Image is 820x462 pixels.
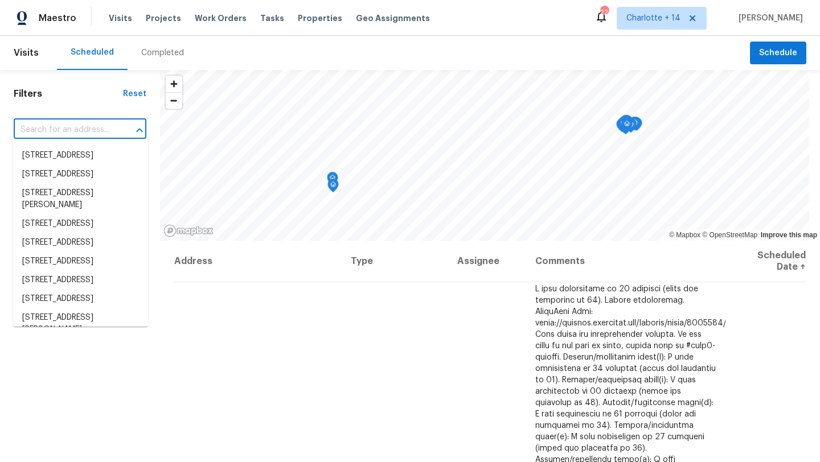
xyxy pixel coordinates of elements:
button: Zoom in [166,76,182,92]
span: Schedule [759,46,797,60]
li: [STREET_ADDRESS] [13,146,148,165]
input: Search for an address... [14,121,114,139]
span: Work Orders [195,13,247,24]
th: Address [174,241,342,282]
div: Map marker [327,179,339,196]
div: Map marker [625,118,637,136]
th: Type [342,241,448,282]
li: [STREET_ADDRESS] [13,233,148,252]
span: Visits [14,40,39,65]
a: Improve this map [761,231,817,239]
div: Map marker [621,115,633,133]
span: Visits [109,13,132,24]
li: [STREET_ADDRESS] [13,165,148,184]
li: [STREET_ADDRESS] [13,214,148,233]
span: Projects [146,13,181,24]
canvas: Map [160,70,809,241]
button: Schedule [750,42,806,65]
span: Tasks [260,14,284,22]
div: Map marker [327,172,338,189]
a: Mapbox [669,231,700,239]
th: Assignee [448,241,526,282]
li: [STREET_ADDRESS][PERSON_NAME][PERSON_NAME] [13,308,148,351]
div: Map marker [621,118,633,135]
span: Properties [298,13,342,24]
h1: Filters [14,88,123,100]
div: Map marker [618,117,629,134]
li: [STREET_ADDRESS] [13,271,148,290]
li: [STREET_ADDRESS] [13,290,148,308]
div: Map marker [620,115,632,133]
div: Reset [123,88,146,100]
span: [PERSON_NAME] [734,13,803,24]
div: Scheduled [71,47,114,58]
button: Close [132,122,147,138]
a: Mapbox homepage [163,224,214,237]
div: Map marker [616,118,628,136]
div: Map marker [622,116,634,134]
div: Map marker [629,117,641,134]
span: Charlotte + 14 [626,13,680,24]
div: Completed [141,47,184,59]
th: Comments [526,241,725,282]
span: Geo Assignments [356,13,430,24]
button: Zoom out [166,92,182,109]
div: 226 [600,7,608,18]
span: Maestro [39,13,76,24]
div: Map marker [631,117,642,135]
th: Scheduled Date ↑ [725,241,806,282]
li: [STREET_ADDRESS] [13,252,148,271]
li: [STREET_ADDRESS][PERSON_NAME] [13,184,148,214]
a: OpenStreetMap [702,231,757,239]
span: Zoom out [166,93,182,109]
